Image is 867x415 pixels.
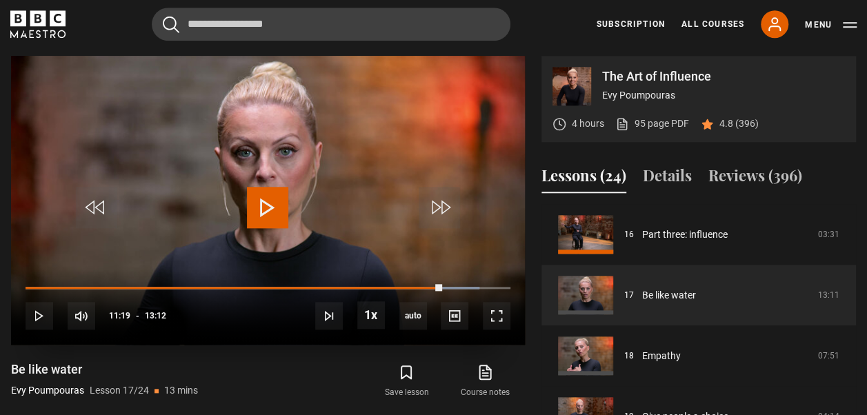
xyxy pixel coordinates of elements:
a: 95 page PDF [615,117,689,131]
span: auto [399,302,427,330]
button: Lessons (24) [541,164,626,193]
div: Current quality: 1080p [399,302,427,330]
p: 4.8 (396) [719,117,759,131]
span: 11:19 [109,303,130,328]
a: All Courses [681,18,744,30]
button: Details [643,164,692,193]
button: Play [26,302,53,330]
button: Fullscreen [483,302,510,330]
button: Next Lesson [315,302,343,330]
a: Empathy [642,349,681,363]
p: Evy Poumpouras [602,88,845,103]
span: - [136,311,139,321]
a: Course notes [446,361,525,401]
input: Search [152,8,510,41]
button: Toggle navigation [805,18,857,32]
p: 13 mins [164,383,198,398]
button: Captions [441,302,468,330]
h1: Be like water [11,361,198,378]
video-js: Video Player [11,56,525,345]
p: 4 hours [572,117,604,131]
svg: BBC Maestro [10,10,66,38]
a: Be like water [642,288,696,303]
a: Part three: influence [642,227,728,242]
p: Evy Poumpouras [11,383,84,398]
div: Progress Bar [26,287,510,290]
button: Save lesson [367,361,446,401]
span: 13:12 [145,303,166,328]
p: Lesson 17/24 [90,383,149,398]
button: Submit the search query [163,16,179,33]
a: Subscription [597,18,665,30]
p: The Art of Influence [602,70,845,83]
button: Reviews (396) [708,164,802,193]
button: Mute [68,302,95,330]
button: Playback Rate [357,301,385,329]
